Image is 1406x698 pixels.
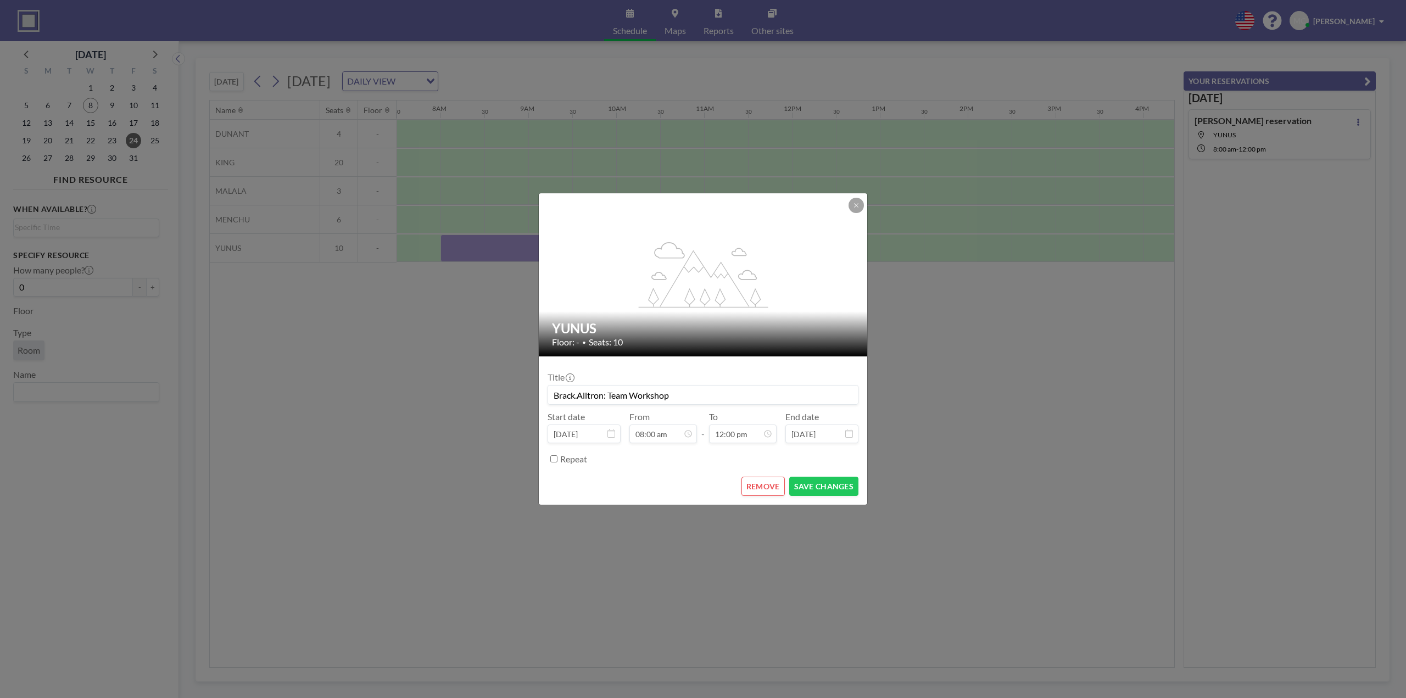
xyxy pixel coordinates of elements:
label: End date [785,411,819,422]
h2: YUNUS [552,320,855,337]
input: (No title) [548,386,858,404]
label: Repeat [560,454,587,465]
button: SAVE CHANGES [789,477,858,496]
label: Start date [548,411,585,422]
label: From [629,411,650,422]
span: - [701,415,705,439]
label: To [709,411,718,422]
label: Title [548,372,573,383]
g: flex-grow: 1.2; [639,241,768,307]
span: • [582,338,586,347]
button: REMOVE [741,477,785,496]
span: Seats: 10 [589,337,623,348]
span: Floor: - [552,337,579,348]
